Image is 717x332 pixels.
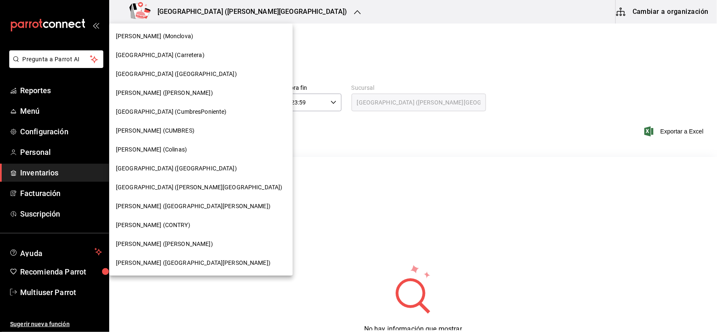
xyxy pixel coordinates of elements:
div: [GEOGRAPHIC_DATA] ([GEOGRAPHIC_DATA]) [109,65,293,84]
div: [PERSON_NAME] ([PERSON_NAME]) [109,84,293,102]
div: [GEOGRAPHIC_DATA] (Carretera) [109,46,293,65]
div: [PERSON_NAME] (CONTRY) [109,216,293,235]
div: [PERSON_NAME] ([GEOGRAPHIC_DATA][PERSON_NAME]) [109,254,293,272]
span: [PERSON_NAME] (Colinas) [116,145,187,154]
span: [PERSON_NAME] ([PERSON_NAME]) [116,89,213,97]
span: [PERSON_NAME] ([PERSON_NAME]) [116,240,213,248]
span: [GEOGRAPHIC_DATA] ([GEOGRAPHIC_DATA]) [116,164,237,173]
span: [GEOGRAPHIC_DATA] ([GEOGRAPHIC_DATA]) [116,70,237,78]
div: [PERSON_NAME] (Monclova) [109,27,293,46]
span: [PERSON_NAME] (CONTRY) [116,221,190,230]
span: [PERSON_NAME] ([GEOGRAPHIC_DATA][PERSON_NAME]) [116,202,271,211]
div: [PERSON_NAME] (CUMBRES) [109,121,293,140]
span: [PERSON_NAME] (CUMBRES) [116,126,194,135]
div: [PERSON_NAME] (Colinas) [109,140,293,159]
div: [PERSON_NAME] ([PERSON_NAME]) [109,235,293,254]
div: [GEOGRAPHIC_DATA] (CumbresPoniente) [109,102,293,121]
div: [GEOGRAPHIC_DATA] ([GEOGRAPHIC_DATA]) [109,159,293,178]
span: [GEOGRAPHIC_DATA] (CumbresPoniente) [116,107,227,116]
span: [GEOGRAPHIC_DATA] (Carretera) [116,51,205,60]
span: [PERSON_NAME] (Monclova) [116,32,193,41]
span: [PERSON_NAME] ([GEOGRAPHIC_DATA][PERSON_NAME]) [116,259,271,267]
div: [GEOGRAPHIC_DATA] ([PERSON_NAME][GEOGRAPHIC_DATA]) [109,178,293,197]
div: [PERSON_NAME] ([GEOGRAPHIC_DATA][PERSON_NAME]) [109,197,293,216]
span: [GEOGRAPHIC_DATA] ([PERSON_NAME][GEOGRAPHIC_DATA]) [116,183,283,192]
